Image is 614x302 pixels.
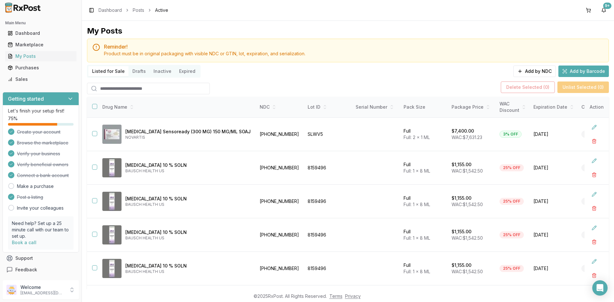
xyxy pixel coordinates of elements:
[452,135,482,140] span: WAC: $7,631.23
[98,7,122,13] a: Dashboard
[400,118,448,151] td: Full
[175,66,199,76] button: Expired
[17,205,64,211] a: Invite your colleagues
[588,256,600,267] button: Edit
[345,293,361,299] a: Privacy
[588,155,600,166] button: Edit
[20,290,65,296] p: [EMAIL_ADDRESS][DOMAIN_NAME]
[581,131,609,138] div: Brand New
[125,168,251,174] p: BAUSCH HEALTH US
[5,27,76,39] a: Dashboard
[588,136,600,147] button: Delete
[304,218,352,252] td: 8159496
[20,284,65,290] p: Welcome
[8,65,74,71] div: Purchases
[452,202,483,207] span: WAC: $1,542.50
[500,131,522,138] div: 3% OFF
[400,218,448,252] td: Full
[8,42,74,48] div: Marketplace
[3,63,79,73] button: Purchases
[533,198,574,205] span: [DATE]
[17,194,43,200] span: Post a listing
[404,135,430,140] span: Full: 2 x 1 ML
[452,128,474,134] p: $7,400.00
[500,164,524,171] div: 25% OFF
[533,165,574,171] span: [DATE]
[125,128,251,135] p: [MEDICAL_DATA] Sensoready (300 MG) 150 MG/ML SOAJ
[104,44,603,49] h5: Reminder!
[8,30,74,36] div: Dashboard
[404,269,430,274] span: Full: 1 x 8 ML
[102,158,122,177] img: Jublia 10 % SOLN
[12,220,70,239] p: Need help? Set up a 25 minute call with our team to set up.
[5,62,76,74] a: Purchases
[125,162,251,168] p: [MEDICAL_DATA] 10 % SOLN
[150,66,175,76] button: Inactive
[533,265,574,272] span: [DATE]
[3,74,79,84] button: Sales
[5,39,76,50] a: Marketplace
[6,285,17,295] img: User avatar
[404,168,430,174] span: Full: 1 x 8 ML
[3,264,79,275] button: Feedback
[256,218,304,252] td: [PHONE_NUMBER]
[588,189,600,200] button: Edit
[125,263,251,269] p: [MEDICAL_DATA] 10 % SOLN
[581,198,609,205] div: Brand New
[133,7,144,13] a: Posts
[404,202,430,207] span: Full: 1 x 8 ML
[533,232,574,238] span: [DATE]
[102,259,122,278] img: Jublia 10 % SOLN
[3,3,43,13] img: RxPost Logo
[256,185,304,218] td: [PHONE_NUMBER]
[17,161,68,168] span: Verify beneficial owners
[603,3,611,9] div: 9+
[400,185,448,218] td: Full
[102,192,122,211] img: Jublia 10 % SOLN
[452,195,471,201] p: $1,155.00
[3,51,79,61] button: My Posts
[452,168,483,174] span: WAC: $1,542.50
[102,225,122,244] img: Jublia 10 % SOLN
[98,7,168,13] nav: breadcrumb
[8,95,44,103] h3: Getting started
[452,161,471,168] p: $1,155.00
[102,104,251,110] div: Drug Name
[588,222,600,234] button: Edit
[592,280,608,296] div: Open Intercom Messenger
[8,115,18,122] span: 75 %
[12,240,36,245] a: Book a call
[304,252,352,285] td: 8159496
[87,26,122,36] div: My Posts
[500,198,524,205] div: 25% OFF
[400,97,448,118] th: Pack Size
[588,121,600,133] button: Edit
[8,53,74,59] div: My Posts
[5,20,76,26] h2: Main Menu
[129,66,150,76] button: Drafts
[125,202,251,207] p: BAUSCH HEALTH US
[17,140,68,146] span: Browse the marketplace
[304,118,352,151] td: SLWV5
[588,236,600,248] button: Delete
[400,252,448,285] td: Full
[356,104,396,110] div: Serial Number
[104,50,603,57] div: Product must be in original packaging with visible NDC or GTIN, lot, expiration, and serialization.
[400,151,448,185] td: Full
[8,76,74,82] div: Sales
[17,151,60,157] span: Verify your business
[125,196,251,202] p: [MEDICAL_DATA] 10 % SOLN
[88,66,129,76] button: Listed for Sale
[588,270,600,281] button: Delete
[585,97,609,118] th: Action
[125,135,251,140] p: NOVARTIS
[5,50,76,62] a: My Posts
[17,172,69,179] span: Connect a bank account
[17,129,60,135] span: Create your account
[260,104,300,110] div: NDC
[155,7,168,13] span: Active
[3,40,79,50] button: Marketplace
[304,151,352,185] td: 8159496
[452,228,471,235] p: $1,155.00
[588,169,600,181] button: Delete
